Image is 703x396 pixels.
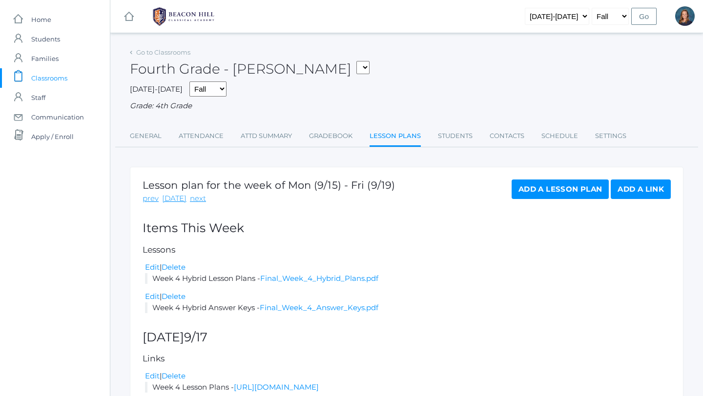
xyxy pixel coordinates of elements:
span: Staff [31,88,45,107]
h2: [DATE] [143,331,671,344]
a: Add a Link [611,179,671,199]
a: [URL][DOMAIN_NAME] [234,382,319,392]
span: Families [31,49,59,68]
h2: Items This Week [143,221,671,235]
span: Apply / Enroll [31,127,74,146]
span: Communication [31,107,84,127]
a: Final_Week_4_Answer_Keys.pdf [260,303,378,312]
span: Classrooms [31,68,67,88]
img: BHCALogos-05-308ed15e86a5a0abce9b8dd61676a3503ac9727e845dece92d48e8588c001991.png [147,4,220,29]
span: Home [31,10,51,29]
a: Schedule [541,126,578,146]
span: [DATE]-[DATE] [130,84,183,94]
a: next [190,193,206,204]
h5: Lessons [143,245,671,255]
a: [DATE] [162,193,186,204]
a: Students [438,126,473,146]
h5: Links [143,354,671,363]
div: | [145,291,671,302]
div: Ellie Bradley [675,6,695,26]
a: Edit [145,371,160,380]
input: Go [631,8,657,25]
div: Grade: 4th Grade [130,100,683,112]
li: Week 4 Hybrid Answer Keys - [145,302,671,314]
a: Delete [162,371,186,380]
a: Edit [145,262,160,272]
a: Contacts [490,126,524,146]
a: prev [143,193,159,204]
a: Delete [162,292,186,301]
a: Attd Summary [241,126,292,146]
a: Gradebook [309,126,352,146]
a: Final_Week_4_Hybrid_Plans.pdf [260,274,378,283]
li: Week 4 Lesson Plans - [145,382,671,393]
h1: Lesson plan for the week of Mon (9/15) - Fri (9/19) [143,179,395,191]
li: Week 4 Hybrid Lesson Plans - [145,273,671,284]
a: Delete [162,262,186,272]
a: General [130,126,162,146]
h2: Fourth Grade - [PERSON_NAME] [130,61,370,77]
a: Lesson Plans [370,126,421,147]
div: | [145,262,671,273]
a: Add a Lesson Plan [512,179,609,199]
a: Edit [145,292,160,301]
a: Settings [595,126,626,146]
span: Students [31,29,60,49]
a: Attendance [179,126,224,146]
span: 9/17 [184,330,207,344]
div: | [145,371,671,382]
a: Go to Classrooms [136,48,190,56]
